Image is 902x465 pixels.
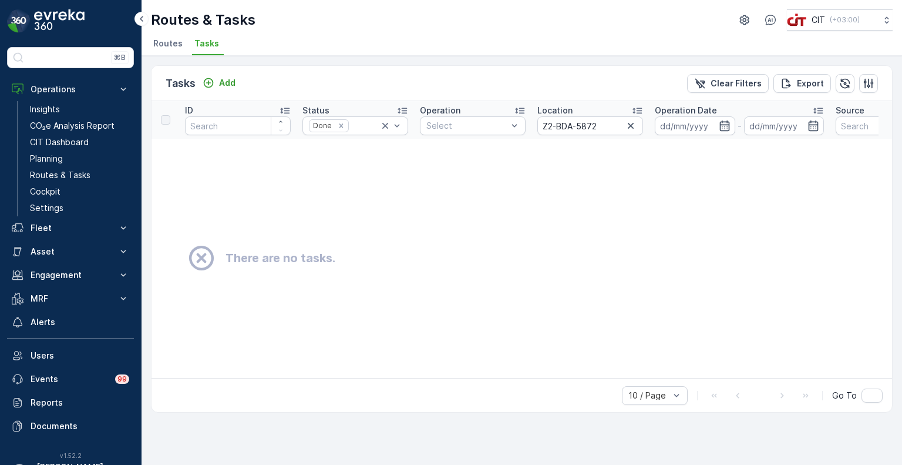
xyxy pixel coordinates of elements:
[7,287,134,310] button: MRF
[31,83,110,95] p: Operations
[655,116,735,135] input: dd/mm/yyyy
[25,134,134,150] a: CIT Dashboard
[711,78,762,89] p: Clear Filters
[30,202,63,214] p: Settings
[198,76,240,90] button: Add
[787,9,893,31] button: CIT(+03:00)
[166,75,196,92] p: Tasks
[7,452,134,459] span: v 1.52.2
[25,167,134,183] a: Routes & Tasks
[426,120,507,132] p: Select
[219,77,235,89] p: Add
[7,216,134,240] button: Fleet
[31,420,129,432] p: Documents
[7,344,134,367] a: Users
[787,14,807,26] img: cit-logo_pOk6rL0.png
[30,153,63,165] p: Planning
[797,78,824,89] p: Export
[7,263,134,287] button: Engagement
[744,116,824,135] input: dd/mm/yyyy
[31,246,110,257] p: Asset
[836,105,864,116] p: Source
[309,120,334,131] div: Done
[31,397,129,409] p: Reports
[830,15,860,25] p: ( +03:00 )
[773,74,831,93] button: Export
[25,200,134,216] a: Settings
[30,136,89,148] p: CIT Dashboard
[31,316,129,328] p: Alerts
[25,183,134,200] a: Cockpit
[185,116,291,135] input: Search
[302,105,329,116] p: Status
[34,9,85,33] img: logo_dark-DEwI_e13.png
[30,120,115,132] p: CO₂e Analysis Report
[812,14,825,26] p: CIT
[537,116,643,135] input: Search
[687,74,769,93] button: Clear Filters
[117,374,127,384] p: 99
[30,103,60,115] p: Insights
[25,118,134,134] a: CO₂e Analysis Report
[537,105,573,116] p: Location
[25,150,134,167] a: Planning
[7,367,134,391] a: Events99
[151,11,255,29] p: Routes & Tasks
[7,240,134,263] button: Asset
[655,105,717,116] p: Operation Date
[153,38,183,49] span: Routes
[335,121,348,131] div: Remove Done
[194,38,219,49] span: Tasks
[31,269,110,281] p: Engagement
[738,119,742,133] p: -
[7,78,134,101] button: Operations
[420,105,460,116] p: Operation
[31,350,129,362] p: Users
[30,186,60,198] p: Cockpit
[185,105,193,116] p: ID
[114,53,126,62] p: ⌘B
[7,9,31,33] img: logo
[31,373,108,385] p: Events
[7,414,134,438] a: Documents
[25,101,134,118] a: Insights
[832,390,857,402] span: Go To
[7,391,134,414] a: Reports
[31,293,110,305] p: MRF
[31,222,110,234] p: Fleet
[30,169,90,181] p: Routes & Tasks
[7,310,134,334] a: Alerts
[225,249,335,267] h2: There are no tasks.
